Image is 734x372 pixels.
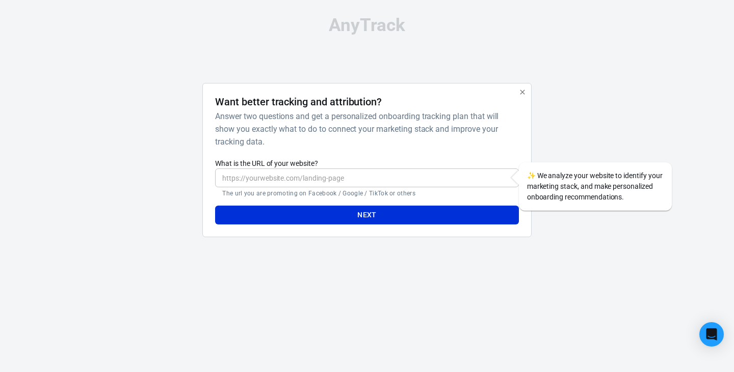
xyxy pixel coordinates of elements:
label: What is the URL of your website? [215,158,518,168]
div: We analyze your website to identify your marketing stack, and make personalized onboarding recomm... [519,162,672,211]
div: Open Intercom Messenger [699,322,724,347]
h6: Answer two questions and get a personalized onboarding tracking plan that will show you exactly w... [215,110,514,148]
span: sparkles [527,171,536,180]
input: https://yourwebsite.com/landing-page [215,168,518,187]
h4: Want better tracking and attribution? [215,96,382,108]
p: The url you are promoting on Facebook / Google / TikTok or others [222,189,511,197]
button: Next [215,206,518,224]
div: AnyTrack [112,16,622,34]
